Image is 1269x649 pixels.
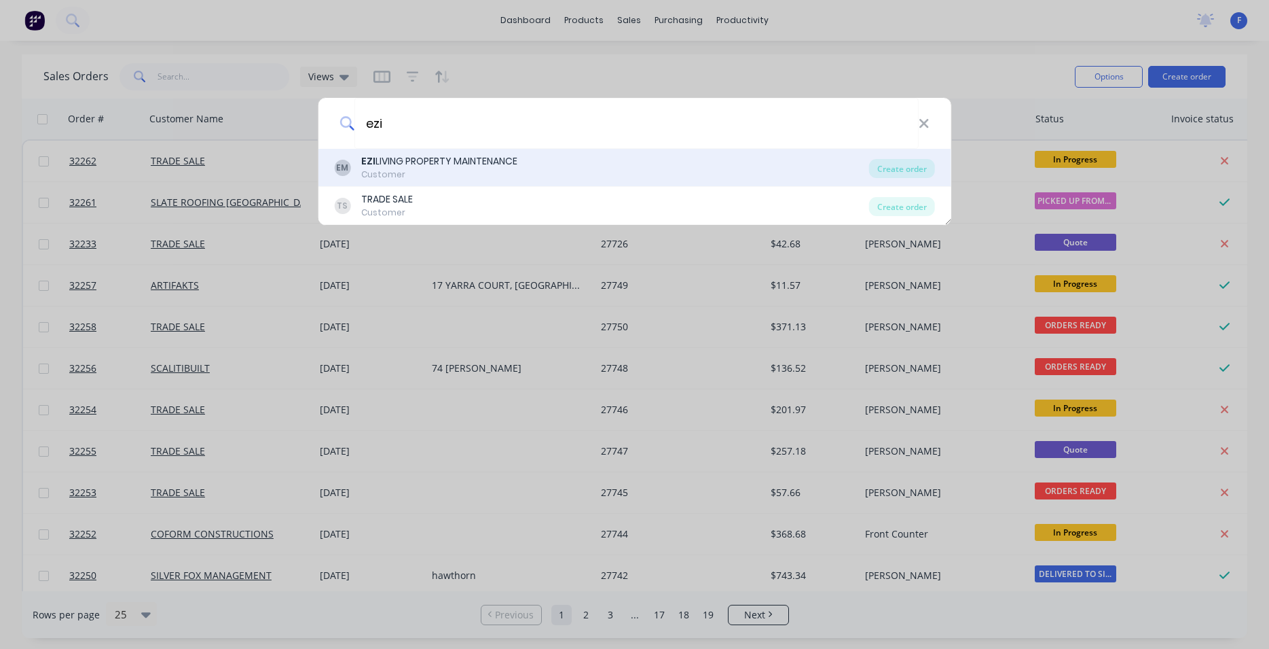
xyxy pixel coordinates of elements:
div: Customer [361,169,517,181]
div: Customer [361,207,413,219]
div: Create order [869,197,935,216]
b: EZI [361,154,375,168]
div: Create order [869,159,935,178]
div: EM [334,160,350,176]
input: Enter a customer name to create a new order... [354,98,919,149]
div: LIVING PROPERTY MAINTENANCE [361,154,517,169]
div: TRADE SALE [361,192,413,207]
div: TS [334,198,350,214]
